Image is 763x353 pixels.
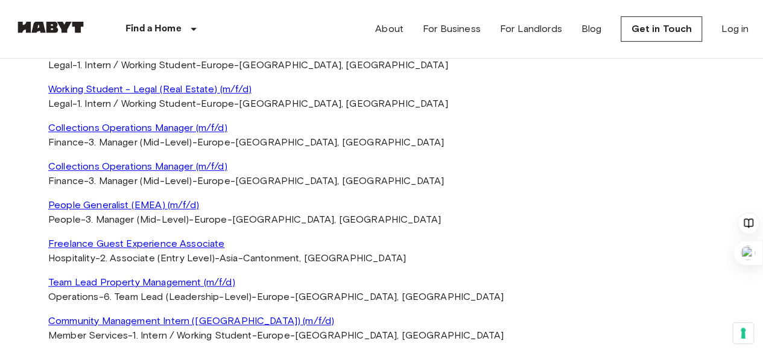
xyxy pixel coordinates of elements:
span: Operations [48,291,99,302]
span: Finance [48,175,84,186]
button: Your consent preferences for tracking technologies [733,323,753,343]
span: - - - [48,291,504,302]
img: Habyt [14,21,87,33]
span: 3. Manager (Mid-Level) [89,175,192,186]
a: About [375,22,404,36]
span: 3. Manager (Mid-Level) [86,214,189,225]
span: Europe [201,59,234,71]
a: Blog [581,22,602,36]
span: 3. Manager (Mid-Level) [89,136,192,148]
a: Log in [721,22,749,36]
span: Asia [220,252,238,264]
span: 6. Team Lead (Leadership-Level) [104,291,252,302]
a: Get in Touch [621,16,702,42]
span: Legal [48,98,72,109]
span: - - - [48,214,441,225]
span: [GEOGRAPHIC_DATA], [GEOGRAPHIC_DATA] [295,291,504,302]
span: [GEOGRAPHIC_DATA], [GEOGRAPHIC_DATA] [235,136,444,148]
a: Community Management Intern ([GEOGRAPHIC_DATA]) (m/f/d) [48,314,715,328]
a: Freelance Guest Experience Associate [48,237,715,251]
span: Cantonment, [GEOGRAPHIC_DATA] [243,252,406,264]
span: - - - [48,59,448,71]
a: Working Student - Legal (Real Estate) (m/f/d) [48,82,715,97]
span: - - - [48,175,444,186]
a: Collections Operations Manager (m/f/d) [48,121,715,135]
a: Team Lead Property Management (m/f/d) [48,275,715,290]
span: - - - [48,136,444,148]
span: Member Services [48,329,128,341]
span: Europe [256,291,290,302]
a: People Generalist (EMEA) (m/f/d) [48,198,715,212]
span: 1. Intern / Working Student [133,329,252,341]
span: - - - [48,252,406,264]
a: For Business [423,22,481,36]
span: [GEOGRAPHIC_DATA], [GEOGRAPHIC_DATA] [235,175,444,186]
span: - - - [48,98,448,109]
a: Collections Operations Manager (m/f/d) [48,159,715,174]
span: [GEOGRAPHIC_DATA], [GEOGRAPHIC_DATA] [232,214,441,225]
span: - - - [48,329,504,341]
span: [GEOGRAPHIC_DATA], [GEOGRAPHIC_DATA] [239,59,448,71]
span: Europe [201,98,234,109]
span: [GEOGRAPHIC_DATA], [GEOGRAPHIC_DATA] [239,98,448,109]
a: For Landlords [500,22,562,36]
span: Europe [194,214,227,225]
span: [GEOGRAPHIC_DATA], [GEOGRAPHIC_DATA] [295,329,504,341]
span: Finance [48,136,84,148]
span: People [48,214,81,225]
span: 2. Associate (Entry Level) [100,252,215,264]
span: Europe [197,136,230,148]
span: 1. Intern / Working Student [77,98,196,109]
p: Find a Home [125,22,182,36]
span: Hospitality [48,252,95,264]
span: 1. Intern / Working Student [77,59,196,71]
span: Legal [48,59,72,71]
span: Europe [197,175,230,186]
span: Europe [257,329,290,341]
